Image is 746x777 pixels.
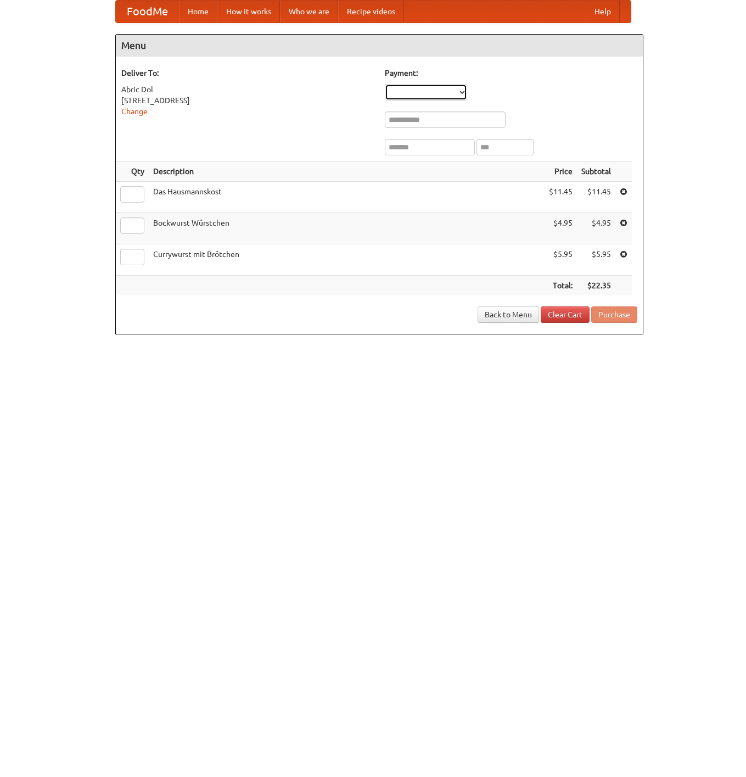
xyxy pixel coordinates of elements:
td: $11.45 [577,182,615,213]
a: Change [121,107,148,116]
th: Total: [545,276,577,296]
td: $5.95 [577,244,615,276]
h5: Payment: [385,68,637,79]
td: $4.95 [545,213,577,244]
a: Help [586,1,620,23]
td: $5.95 [545,244,577,276]
th: Price [545,161,577,182]
a: How it works [217,1,280,23]
th: $22.35 [577,276,615,296]
div: [STREET_ADDRESS] [121,95,374,106]
th: Description [149,161,545,182]
div: Abric Dol [121,84,374,95]
td: Das Hausmannskost [149,182,545,213]
td: $11.45 [545,182,577,213]
th: Qty [116,161,149,182]
a: Who we are [280,1,338,23]
a: Back to Menu [478,306,539,323]
a: Home [179,1,217,23]
a: FoodMe [116,1,179,23]
h5: Deliver To: [121,68,374,79]
td: $4.95 [577,213,615,244]
a: Recipe videos [338,1,404,23]
td: Currywurst mit Brötchen [149,244,545,276]
a: Clear Cart [541,306,590,323]
h4: Menu [116,35,643,57]
td: Bockwurst Würstchen [149,213,545,244]
th: Subtotal [577,161,615,182]
button: Purchase [591,306,637,323]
